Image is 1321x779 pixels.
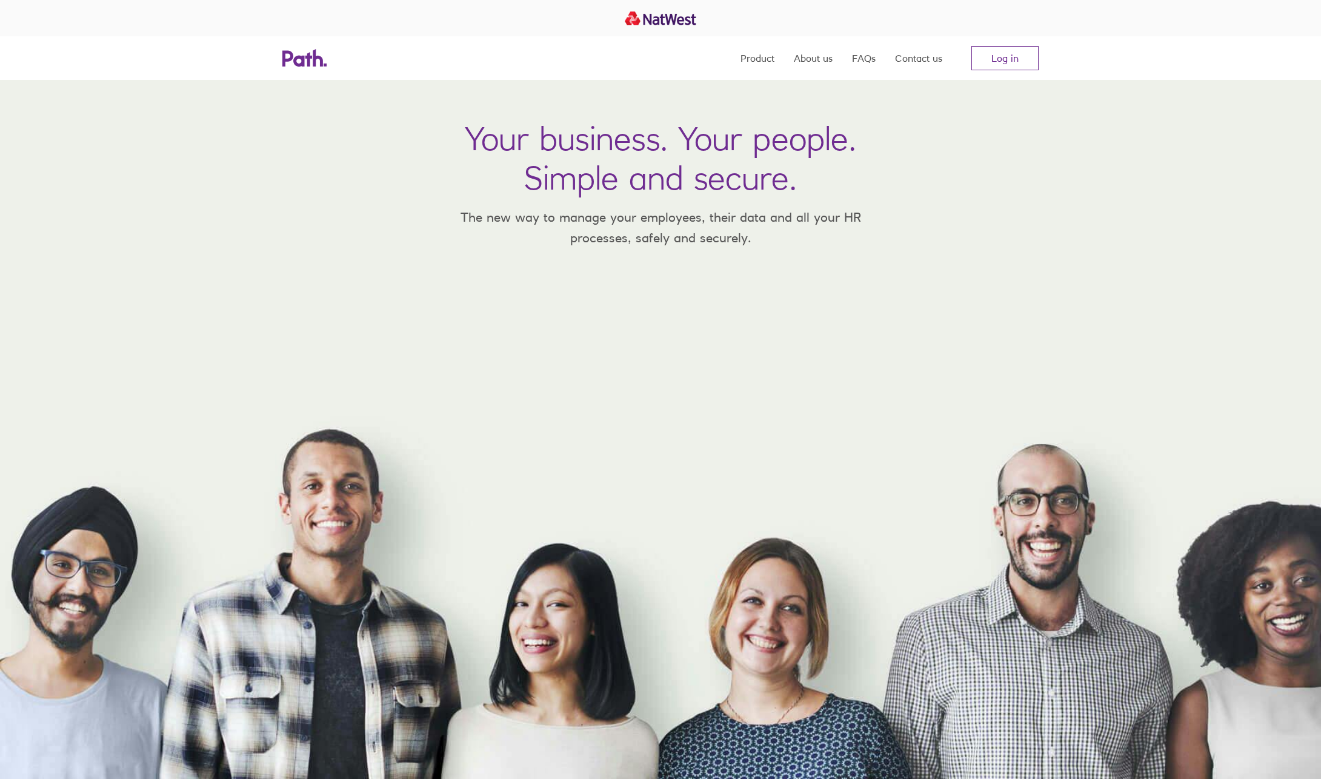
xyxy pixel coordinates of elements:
a: Contact us [895,36,942,80]
p: The new way to manage your employees, their data and all your HR processes, safely and securely. [442,207,879,248]
a: Log in [971,46,1039,70]
a: Product [740,36,774,80]
h1: Your business. Your people. Simple and secure. [465,119,856,197]
a: FAQs [852,36,876,80]
a: About us [794,36,833,80]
